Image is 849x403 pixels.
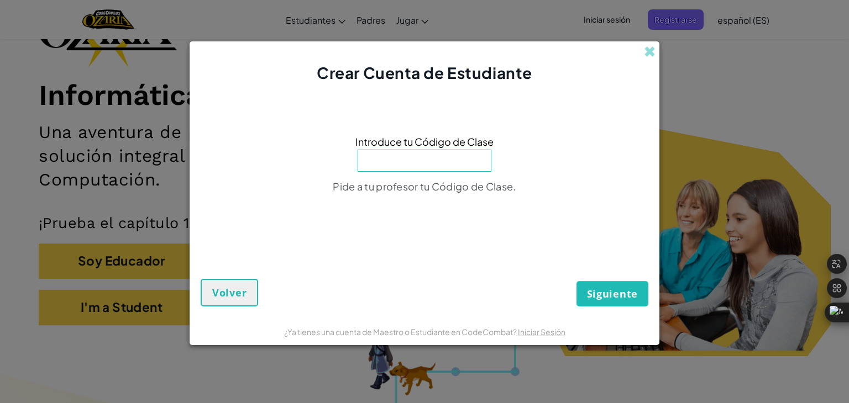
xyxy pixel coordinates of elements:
[587,287,638,300] span: Siguiente
[355,134,494,150] span: Introduce tu Código de Clase
[284,327,518,337] span: ¿Ya tienes una cuenta de Maestro o Estudiante en CodeCombat?
[201,279,258,306] button: Volver
[212,286,247,299] span: Volver
[518,327,565,337] a: Iniciar Sesión
[317,63,532,82] span: Crear Cuenta de Estudiante
[333,180,516,193] span: Pide a tu profesor tu Código de Clase.
[577,281,648,306] button: Siguiente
